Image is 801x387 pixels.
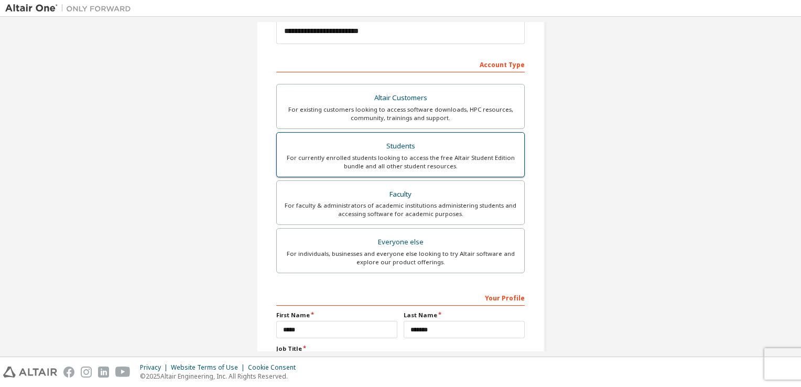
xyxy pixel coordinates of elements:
[276,311,397,319] label: First Name
[283,250,518,266] div: For individuals, businesses and everyone else looking to try Altair software and explore our prod...
[404,311,525,319] label: Last Name
[283,91,518,105] div: Altair Customers
[283,187,518,202] div: Faculty
[140,372,302,381] p: © 2025 Altair Engineering, Inc. All Rights Reserved.
[115,367,131,378] img: youtube.svg
[283,105,518,122] div: For existing customers looking to access software downloads, HPC resources, community, trainings ...
[283,154,518,170] div: For currently enrolled students looking to access the free Altair Student Edition bundle and all ...
[276,56,525,72] div: Account Type
[248,363,302,372] div: Cookie Consent
[81,367,92,378] img: instagram.svg
[283,235,518,250] div: Everyone else
[98,367,109,378] img: linkedin.svg
[276,345,525,353] label: Job Title
[140,363,171,372] div: Privacy
[276,289,525,306] div: Your Profile
[5,3,136,14] img: Altair One
[3,367,57,378] img: altair_logo.svg
[63,367,74,378] img: facebook.svg
[283,201,518,218] div: For faculty & administrators of academic institutions administering students and accessing softwa...
[283,139,518,154] div: Students
[171,363,248,372] div: Website Terms of Use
